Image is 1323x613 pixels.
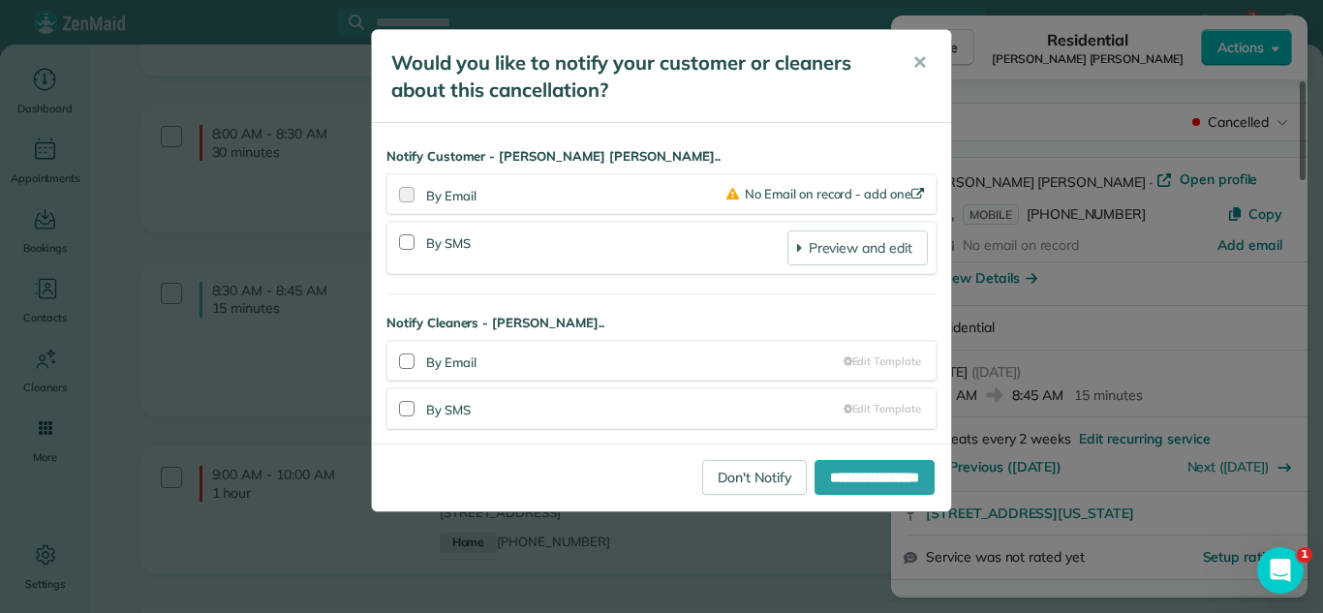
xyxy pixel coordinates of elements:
span: 1 [1297,547,1312,563]
a: Edit Template [844,401,921,417]
a: No Email on record - add one [726,186,928,201]
strong: Notify Customer - [PERSON_NAME] [PERSON_NAME].. [386,147,937,167]
h5: Would you like to notify your customer or cleaners about this cancellation? [391,49,885,104]
span: ✕ [912,51,927,74]
div: By Email [426,187,726,206]
div: By SMS [426,397,844,420]
iframe: Intercom live chat [1257,547,1304,594]
a: Edit Template [844,353,921,370]
div: By Email [426,350,844,373]
a: Don't Notify [702,460,807,495]
div: By SMS [426,230,787,265]
a: Preview and edit [787,230,928,265]
strong: Notify Cleaners - [PERSON_NAME].. [386,314,937,333]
